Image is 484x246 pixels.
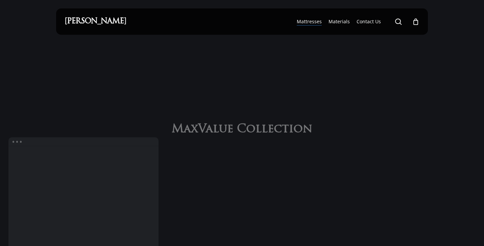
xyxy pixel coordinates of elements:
a: [PERSON_NAME] [65,18,126,25]
a: Cart [412,18,419,25]
nav: Main Menu [293,8,419,35]
a: Contact Us [357,18,381,25]
h2: MaxValue Collection [169,122,316,137]
span: Collection [237,123,312,137]
span: MaxValue [172,123,233,137]
a: Mattresses [297,18,322,25]
a: Materials [329,18,350,25]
